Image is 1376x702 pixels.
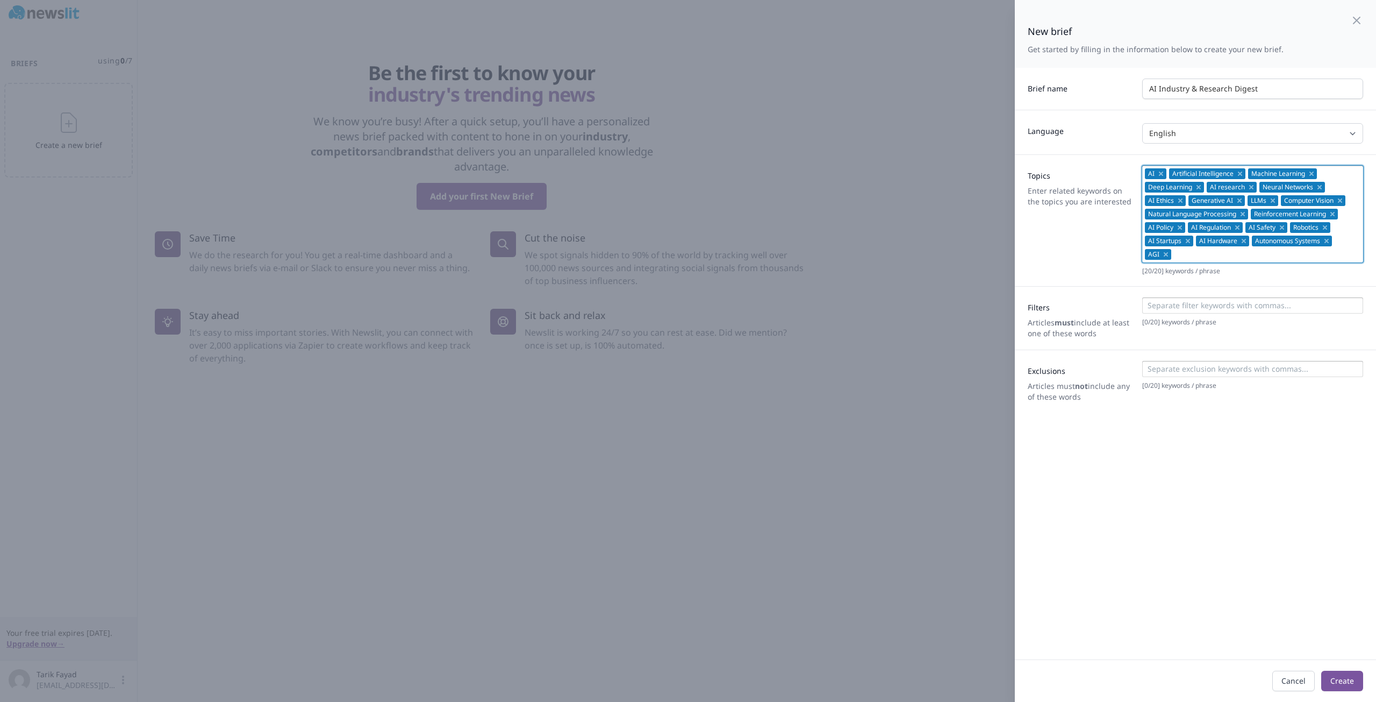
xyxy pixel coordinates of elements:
button: Remove [1235,195,1245,206]
span: LLMs [1251,196,1266,205]
button: Remove [1268,195,1278,206]
label: Topics [1028,166,1134,181]
button: Remove [1184,236,1193,246]
button: Create [1321,671,1363,691]
span: Neural Networks [1263,183,1313,192]
strong: must [1055,317,1074,328]
span: Reinforcement Learning [1254,210,1326,218]
button: Remove [1307,168,1317,179]
input: Separate exclusion keywords with commas... [1145,364,1359,374]
button: Remove [1278,222,1287,233]
button: Remove [1194,182,1204,193]
button: Remove [1321,222,1330,233]
p: Articles must include any of these words [1028,381,1134,402]
button: Remove [1176,195,1186,206]
h2: New brief [1028,24,1284,39]
button: Cancel [1272,671,1315,691]
span: AI research [1210,183,1245,192]
span: AGI [1148,250,1159,259]
button: Remove [1233,222,1243,233]
strong: not [1075,381,1088,391]
span: AI [1148,169,1155,178]
span: AI Ethics [1148,196,1174,205]
span: Generative AI [1192,196,1233,205]
button: Remove [1176,222,1185,233]
label: Filters [1028,298,1134,313]
span: Robotics [1293,223,1318,232]
button: Remove [1239,236,1249,246]
label: Language [1028,122,1134,137]
span: Computer Vision [1284,196,1334,205]
button: Remove [1247,182,1257,193]
span: AI Regulation [1191,223,1231,232]
button: Remove [1162,249,1171,260]
span: AI Safety [1249,223,1275,232]
p: [ 0 / 20 ] keywords / phrase [1142,381,1363,390]
input: Separate filter keywords with commas... [1145,300,1359,311]
p: [ 20 / 20 ] keywords / phrase [1142,267,1363,275]
span: Machine Learning [1251,169,1305,178]
button: Remove [1328,209,1338,219]
span: AI Hardware [1199,237,1237,245]
button: Remove [1157,168,1166,179]
button: Remove [1315,182,1325,193]
span: Deep Learning [1148,183,1192,192]
span: Autonomous Systems [1255,237,1320,245]
p: Get started by filling in the information below to create your new brief. [1028,44,1284,55]
button: Remove [1322,236,1332,246]
button: Remove [1236,168,1245,179]
p: Articles include at least one of these words [1028,317,1134,339]
span: AI Startups [1148,237,1181,245]
span: Artificial Intelligence [1172,169,1234,178]
p: Enter related keywords on the topics you are interested [1028,186,1134,207]
label: Exclusions [1028,361,1134,377]
span: AI Policy [1148,223,1173,232]
label: Brief name [1028,79,1134,94]
span: Natural Language Processing [1148,210,1236,218]
p: [ 0 / 20 ] keywords / phrase [1142,318,1363,327]
button: Remove [1238,209,1248,219]
button: Remove [1336,195,1345,206]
